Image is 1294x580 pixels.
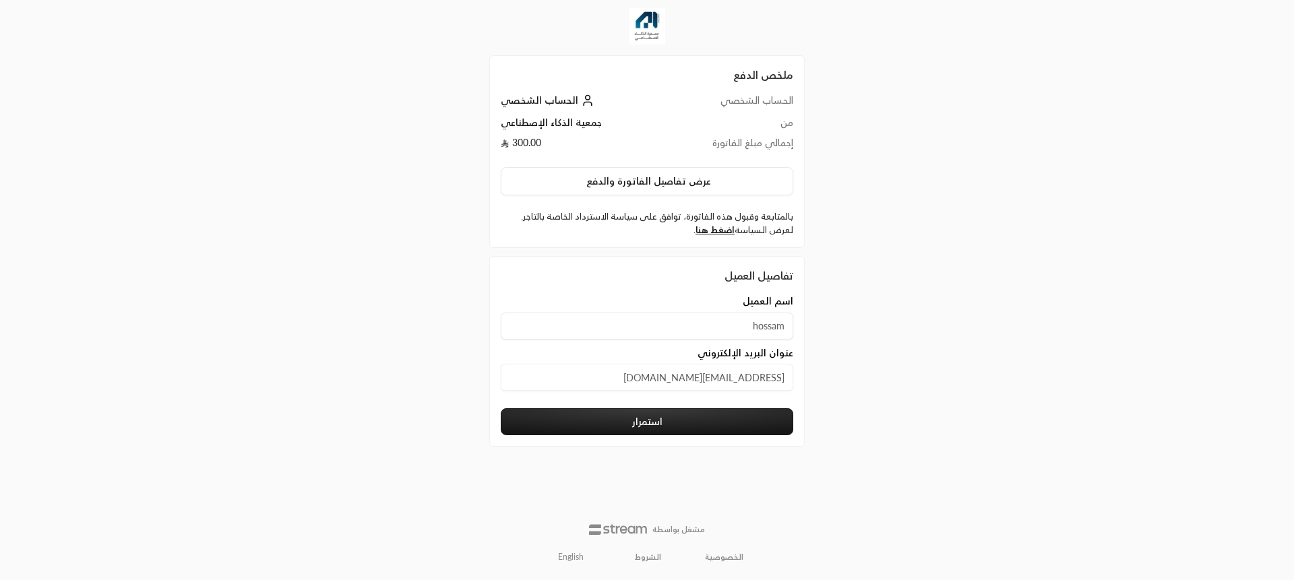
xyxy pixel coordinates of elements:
a: الخصوصية [705,552,743,562]
p: مشغل بواسطة [652,524,705,535]
a: الحساب الشخصي [501,94,597,106]
span: الحساب الشخصي [501,94,578,106]
button: عرض تفاصيل الفاتورة والدفع [501,167,793,195]
td: من [663,116,793,136]
a: الشروط [635,552,661,562]
span: اسم العميل [743,294,793,308]
span: عنوان البريد الإلكتروني [698,346,793,360]
td: الحساب الشخصي [663,94,793,116]
label: بالمتابعة وقبول هذه الفاتورة، توافق على سياسة الاسترداد الخاصة بالتاجر. لعرض السياسة . [501,210,793,236]
input: عنوان البريد الإلكتروني [501,364,793,391]
td: إجمالي مبلغ الفاتورة [663,136,793,156]
a: اضغط هنا [696,224,735,235]
button: استمرار [501,408,793,435]
h2: ملخص الدفع [501,67,793,83]
td: جمعية الذكاء الإصطناعي [501,116,663,136]
td: 300.00 [501,136,663,156]
input: اسم العميل [501,313,793,340]
a: English [551,545,591,569]
img: Company Logo [629,8,665,44]
div: تفاصيل العميل [501,267,793,284]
